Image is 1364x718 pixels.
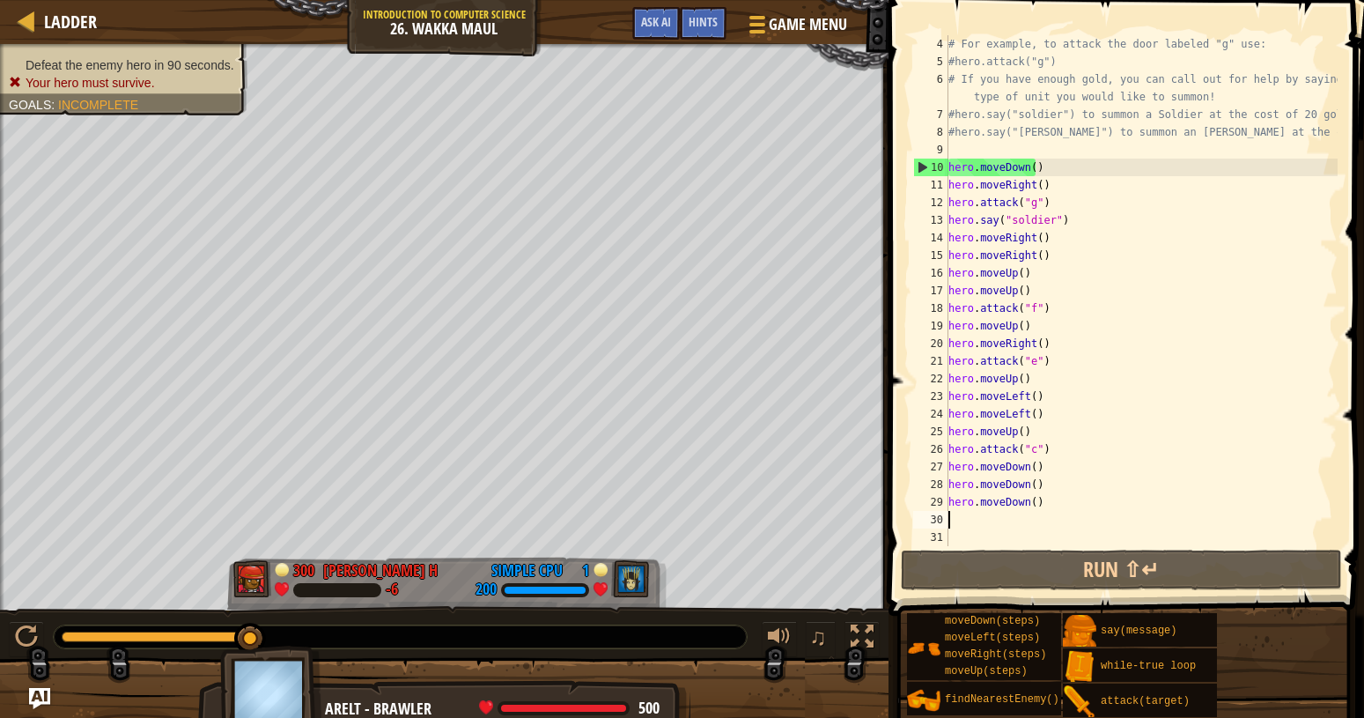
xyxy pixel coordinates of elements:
[913,35,948,53] div: 4
[913,229,948,247] div: 14
[29,688,50,709] button: Ask AI
[913,335,948,352] div: 20
[233,560,272,597] img: thang_avatar_frame.png
[913,282,948,300] div: 17
[1101,660,1196,672] span: while-true loop
[913,247,948,264] div: 15
[945,693,1059,706] span: findNearestEnemy()
[945,648,1046,661] span: moveRight(steps)
[769,13,847,36] span: Game Menu
[913,493,948,511] div: 29
[735,7,858,48] button: Game Menu
[1101,695,1190,707] span: attack(target)
[913,423,948,440] div: 25
[293,559,314,575] div: 300
[806,621,836,657] button: ♫
[1063,615,1096,648] img: portrait.png
[913,211,948,229] div: 13
[9,74,234,92] li: Your hero must survive.
[914,159,948,176] div: 10
[611,560,650,597] img: thang_avatar_frame.png
[913,264,948,282] div: 16
[913,529,948,546] div: 31
[9,56,234,74] li: Defeat the enemy hero in 90 seconds.
[913,53,948,70] div: 5
[913,352,948,370] div: 21
[913,405,948,423] div: 24
[35,10,97,33] a: Ladder
[913,176,948,194] div: 11
[907,684,940,717] img: portrait.png
[913,511,948,529] div: 30
[386,582,398,598] div: -6
[913,317,948,335] div: 19
[632,7,680,40] button: Ask AI
[26,76,155,90] span: Your hero must survive.
[913,458,948,476] div: 27
[762,621,797,657] button: Adjust volume
[913,388,948,405] div: 23
[689,13,718,30] span: Hints
[476,582,497,598] div: 200
[945,665,1028,677] span: moveUp(steps)
[913,476,948,493] div: 28
[913,141,948,159] div: 9
[913,194,948,211] div: 12
[809,624,827,650] span: ♫
[913,123,948,141] div: 8
[907,632,940,665] img: portrait.png
[9,98,51,112] span: Goals
[571,559,589,575] div: 1
[945,615,1040,627] span: moveDown(steps)
[44,10,97,33] span: Ladder
[913,300,948,317] div: 18
[641,13,671,30] span: Ask AI
[901,550,1342,590] button: Run ⇧↵
[9,621,44,657] button: Ctrl + P: Play
[491,559,563,582] div: Simple CPU
[1101,625,1176,637] span: say(message)
[323,559,438,582] div: [PERSON_NAME] H
[913,106,948,123] div: 7
[913,70,948,106] div: 6
[479,700,660,716] div: health: 500 / 500
[913,370,948,388] div: 22
[51,98,58,112] span: :
[945,632,1040,644] span: moveLeft(steps)
[26,58,234,72] span: Defeat the enemy hero in 90 seconds.
[1063,650,1096,684] img: portrait.png
[58,98,138,112] span: Incomplete
[913,440,948,458] div: 26
[844,621,880,657] button: Toggle fullscreen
